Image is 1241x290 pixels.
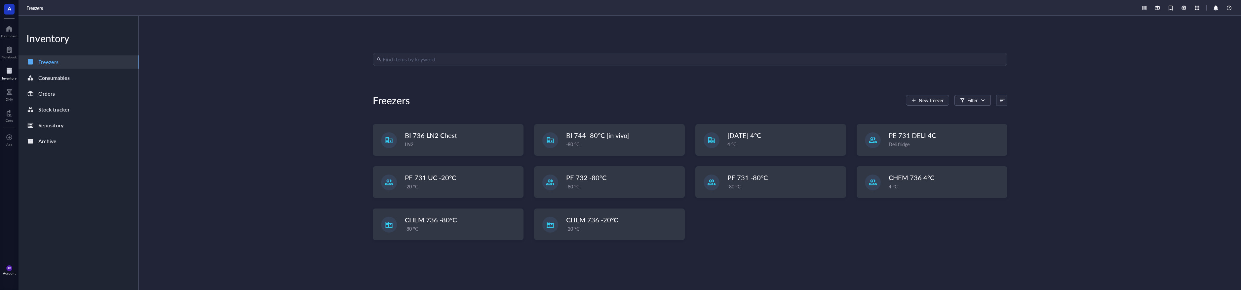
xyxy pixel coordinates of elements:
[38,137,57,146] div: Archive
[19,55,138,69] a: Freezers
[2,66,17,80] a: Inventory
[405,215,457,224] span: CHEM 736 -80°C
[405,183,519,190] div: -20 °C
[3,271,16,275] div: Account
[19,87,138,100] a: Orders
[566,131,629,140] span: BI 744 -80°C [in vivo]
[566,141,680,148] div: -80 °C
[889,183,1003,190] div: 4 °C
[6,97,13,101] div: DNA
[1,23,18,38] a: Dashboard
[405,141,519,148] div: LN2
[38,73,70,82] div: Consumables
[405,225,519,232] div: -80 °C
[727,173,768,182] span: PE 731 -80°C
[889,173,934,182] span: CHEM 736 4°C
[889,141,1003,148] div: Deli fridge
[405,131,457,140] span: BI 736 LN2 Chest
[26,5,44,11] a: Freezers
[566,183,680,190] div: -80 °C
[566,173,606,182] span: PE 732 -80°C
[19,32,138,45] div: Inventory
[2,76,17,80] div: Inventory
[906,95,949,106] button: New freezer
[19,71,138,84] a: Consumables
[2,55,17,59] div: Notebook
[8,267,11,270] span: RR
[373,94,410,107] div: Freezers
[6,87,13,101] a: DNA
[8,4,11,13] span: A
[6,118,13,122] div: Core
[19,135,138,148] a: Archive
[919,98,944,103] span: New freezer
[405,173,456,182] span: PE 731 UC -20°C
[6,108,13,122] a: Core
[38,105,70,114] div: Stock tracker
[967,97,978,104] div: Filter
[38,89,55,98] div: Orders
[38,57,58,67] div: Freezers
[19,103,138,116] a: Stock tracker
[566,215,618,224] span: CHEM 736 -20°C
[6,143,13,146] div: Add
[2,45,17,59] a: Notebook
[727,183,842,190] div: -80 °C
[19,119,138,132] a: Repository
[889,131,936,140] span: PE 731 DELI 4C
[727,131,761,140] span: [DATE] 4°C
[38,121,63,130] div: Repository
[727,141,842,148] div: 4 °C
[566,225,680,232] div: -20 °C
[1,34,18,38] div: Dashboard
